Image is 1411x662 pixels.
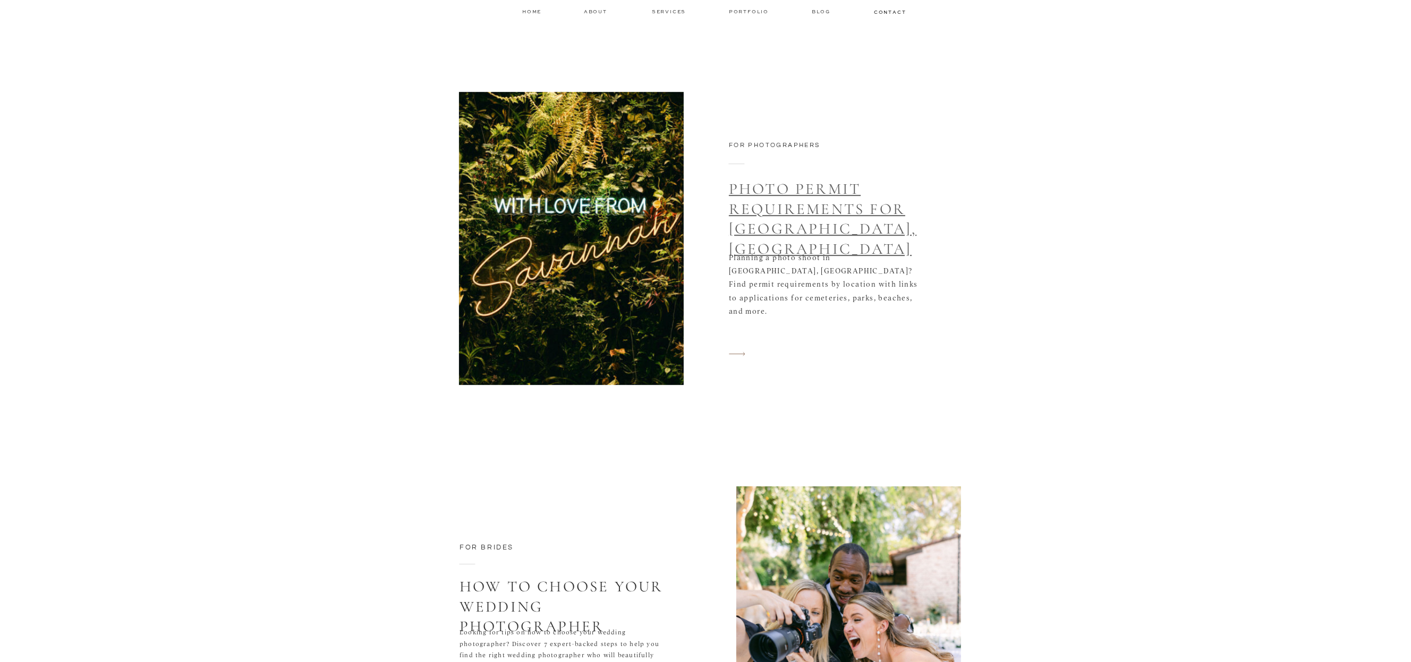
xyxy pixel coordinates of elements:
a: How to Choose Your Wedding Photographer [460,577,663,635]
a: home [522,8,542,15]
a: contact [874,8,905,15]
a: Portfolio [729,8,771,15]
a: For Brides [460,544,514,551]
a: about [584,8,610,15]
a: For Photographers [729,142,820,149]
a: Photo Permit Requirements for [GEOGRAPHIC_DATA], [GEOGRAPHIC_DATA] [729,179,916,258]
a: Blog [812,8,833,15]
a: Photo Permit Requirements for Savannah, GA [459,92,684,385]
a: services [652,8,687,15]
a: Photo Permit Requirements for Savannah, GA [722,346,752,362]
p: Planning a photo shoot in [GEOGRAPHIC_DATA], [GEOGRAPHIC_DATA]? Find permit requirements by locat... [729,251,921,317]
